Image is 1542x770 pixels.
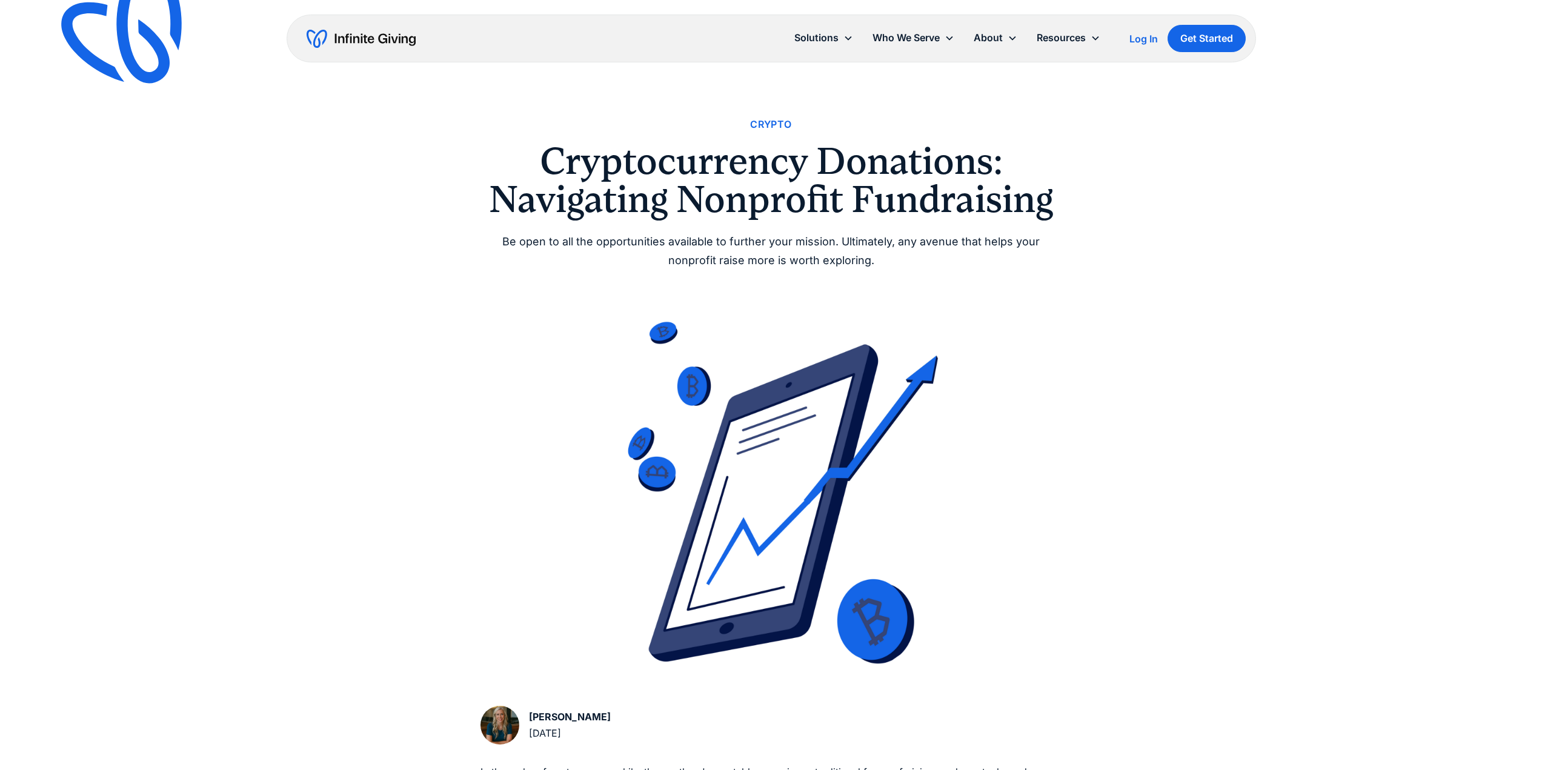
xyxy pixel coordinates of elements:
[1129,34,1158,44] div: Log In
[1027,25,1110,51] div: Resources
[1168,25,1246,52] a: Get Started
[480,142,1062,218] h1: Cryptocurrency Donations: Navigating Nonprofit Fundraising
[964,25,1027,51] div: About
[750,116,791,133] a: Crypto
[529,709,611,725] div: [PERSON_NAME]
[785,25,863,51] div: Solutions
[480,233,1062,270] div: Be open to all the opportunities available to further your mission. Ultimately, any avenue that h...
[872,30,940,46] div: Who We Serve
[1129,32,1158,46] a: Log In
[529,725,611,742] div: [DATE]
[480,706,611,745] a: [PERSON_NAME][DATE]
[794,30,839,46] div: Solutions
[1037,30,1086,46] div: Resources
[974,30,1003,46] div: About
[863,25,964,51] div: Who We Serve
[307,29,416,48] a: home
